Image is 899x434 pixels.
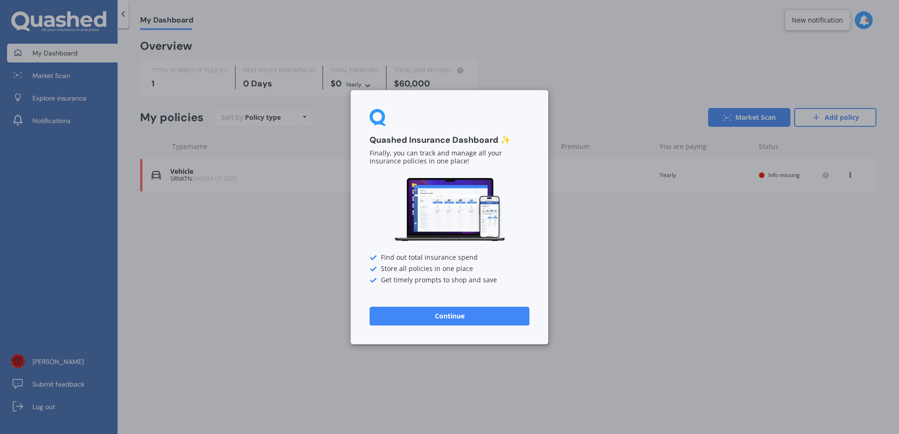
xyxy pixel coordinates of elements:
[370,306,529,325] button: Continue
[370,135,529,146] h3: Quashed Insurance Dashboard ✨
[370,265,529,272] div: Store all policies in one place
[370,276,529,284] div: Get timely prompts to shop and save
[370,149,529,165] p: Finally, you can track and manage all your insurance policies in one place!
[370,254,529,261] div: Find out total insurance spend
[393,177,506,243] img: Dashboard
